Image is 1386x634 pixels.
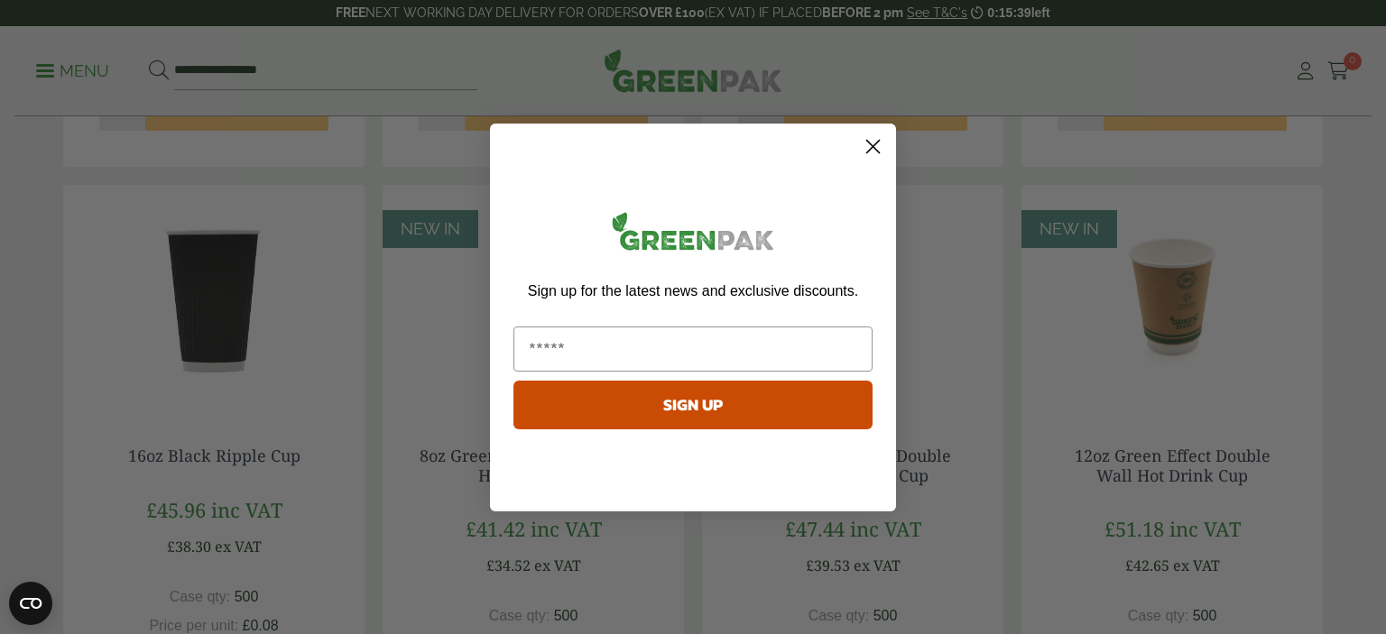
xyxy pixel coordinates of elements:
span: Sign up for the latest news and exclusive discounts. [528,283,858,299]
input: Email [513,326,873,372]
button: Open CMP widget [9,582,52,625]
button: SIGN UP [513,381,873,429]
img: greenpak_logo [513,205,873,265]
button: Close dialog [857,131,889,162]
